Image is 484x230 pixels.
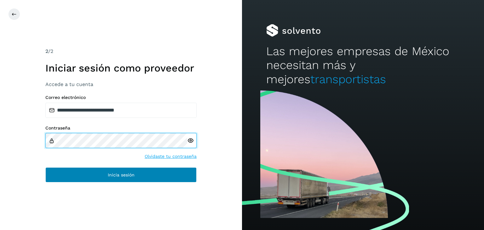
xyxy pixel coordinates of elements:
[45,167,197,182] button: Inicia sesión
[145,153,197,160] a: Olvidaste tu contraseña
[45,81,197,87] h3: Accede a tu cuenta
[266,44,460,86] h2: Las mejores empresas de México necesitan más y mejores
[45,125,197,131] label: Contraseña
[45,62,197,74] h1: Iniciar sesión como proveedor
[45,95,197,100] label: Correo electrónico
[310,72,386,86] span: transportistas
[108,173,135,177] span: Inicia sesión
[45,48,48,54] span: 2
[45,48,197,55] div: /2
